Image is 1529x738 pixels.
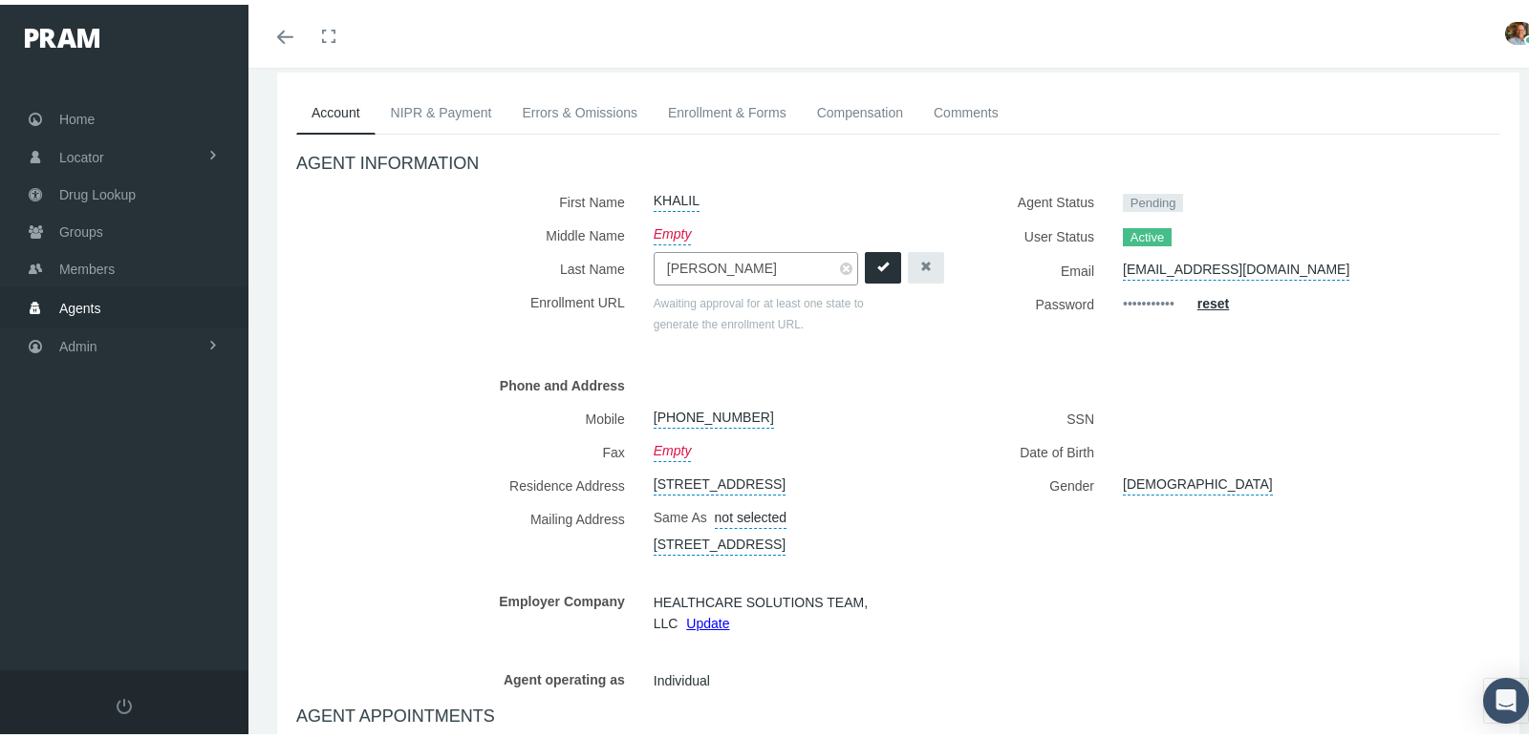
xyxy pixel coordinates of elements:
[59,96,95,133] span: Home
[296,214,639,247] label: Middle Name
[913,283,1109,316] label: Password
[918,87,1014,129] a: Comments
[1123,189,1183,208] span: Pending
[802,87,918,129] a: Compensation
[296,149,1500,170] h4: AGENT INFORMATION
[913,431,1109,464] label: Date of Birth
[686,611,729,626] a: Update
[296,702,1500,723] h4: AGENT APPOINTMENTS
[296,247,639,281] label: Last Name
[25,24,99,43] img: PRAM_20_x_78.png
[296,431,639,464] label: Fax
[296,464,639,497] label: Residence Address
[913,215,1109,249] label: User Status
[59,246,115,283] span: Members
[1197,291,1229,306] a: reset
[654,397,774,424] a: [PHONE_NUMBER]
[654,464,786,491] a: [STREET_ADDRESS]
[654,431,692,457] a: Empty
[296,397,639,431] label: Mobile
[296,87,376,130] a: Account
[296,364,639,397] label: Phone and Address
[296,580,639,629] label: Employer Company
[654,505,707,520] span: Same As
[654,524,786,551] a: [STREET_ADDRESS]
[59,135,104,171] span: Locator
[1123,283,1174,316] a: •••••••••••
[1483,673,1529,719] div: Open Intercom Messenger
[654,292,864,327] span: Awaiting approval for at least one state to generate the enrollment URL.
[654,214,692,241] a: Empty
[1123,464,1273,491] a: [DEMOGRAPHIC_DATA]
[376,87,507,129] a: NIPR & Payment
[913,464,1109,497] label: Gender
[59,209,103,245] span: Groups
[59,285,101,322] span: Agents
[1123,223,1172,242] span: Active
[654,583,868,633] span: HEALTHCARE SOLUTIONS TEAM, LLC
[296,497,639,551] label: Mailing Address
[913,249,1109,283] label: Email
[296,658,639,691] label: Agent operating as
[296,180,639,214] label: First Name
[715,497,787,524] a: not selected
[296,281,639,335] label: Enrollment URL
[654,662,710,690] span: Individual
[913,397,1109,431] label: SSN
[653,87,802,129] a: Enrollment & Forms
[59,324,97,360] span: Admin
[1123,249,1349,276] a: [EMAIL_ADDRESS][DOMAIN_NAME]
[913,180,1109,215] label: Agent Status
[59,172,136,208] span: Drug Lookup
[506,87,653,129] a: Errors & Omissions
[654,180,700,207] a: KHALIL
